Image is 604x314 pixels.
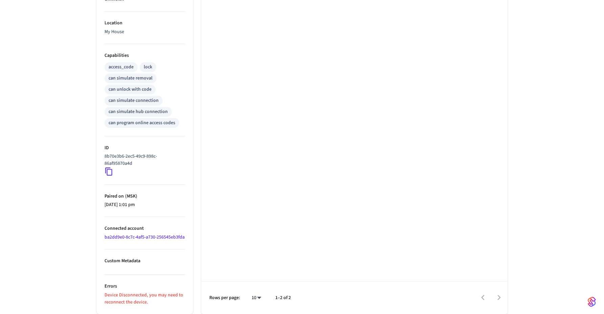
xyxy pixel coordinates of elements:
p: ID [104,144,185,152]
div: can unlock with code [109,86,152,93]
p: Connected account [104,225,185,232]
p: Rows per page: [209,294,240,301]
p: Device Disconnected, you may need to reconnect the device. [104,292,185,306]
div: can program online access codes [109,119,175,127]
p: Custom Metadata [104,257,185,265]
a: ba2dd9e0-8c7c-4af5-a730-256545eb3fda [104,234,185,241]
p: Capabilities [104,52,185,59]
p: Paired on [104,193,185,200]
div: 10 [248,293,264,303]
p: [DATE] 1:01 pm [104,201,185,208]
div: access_code [109,64,134,71]
div: can simulate connection [109,97,159,104]
p: 1–2 of 2 [275,294,291,301]
span: ( MSK ) [124,193,137,200]
div: can simulate hub connection [109,108,168,115]
p: Errors [104,283,185,290]
div: can simulate removal [109,75,153,82]
p: 8b70e3b6-2ec5-49c9-898c-86af95870a4d [104,153,182,167]
div: lock [144,64,152,71]
p: My House [104,28,185,36]
p: Location [104,20,185,27]
img: SeamLogoGradient.69752ec5.svg [588,296,596,307]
